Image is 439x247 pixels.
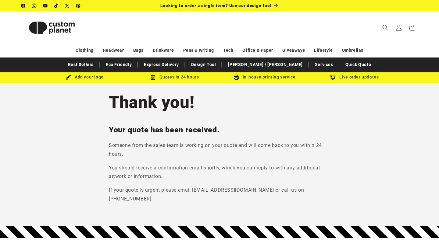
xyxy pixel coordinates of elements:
summary: Search [379,21,392,34]
div: Quotes in 24 hours [130,73,220,81]
a: Tech [223,45,233,56]
img: Brush Icon [66,75,71,80]
a: Design Tool [188,59,219,70]
p: You should receive a confirmation email shortly, which you can reply to with any additional artwo... [109,164,330,181]
a: Custom Planet [19,12,85,43]
img: Order updates [330,75,336,80]
span: Looking to order a single item? Use our design tool [160,3,272,8]
div: In-house printing service [220,73,309,81]
a: Services [312,59,336,70]
a: Headwear [103,45,124,56]
p: If your quote is urgent please email [EMAIL_ADDRESS][DOMAIN_NAME] or call us on [PHONE_NUMBER]. [109,186,330,204]
h1: Thank you! [109,92,330,113]
div: Live order updates [309,73,399,81]
a: Eco Friendly [103,59,135,70]
img: In-house printing [234,75,239,80]
a: Quick Quote [342,59,374,70]
a: Umbrellas [342,45,363,56]
a: Giveaways [282,45,305,56]
a: Pens & Writing [183,45,214,56]
a: Bags [133,45,144,56]
img: Custom Planet [21,14,82,41]
a: Clothing [76,45,94,56]
a: Best Sellers [65,59,97,70]
a: Express Delivery [141,59,182,70]
div: Add your logo [40,73,130,81]
a: [PERSON_NAME] / [PERSON_NAME] [225,59,305,70]
img: Order Updates Icon [150,75,156,80]
h2: Your quote has been received. [109,125,330,135]
a: Lifestyle [314,45,333,56]
a: Office & Paper [242,45,273,56]
p: Someone from the sales team is working on your quote and will come back to you within 24 hours. [109,141,330,159]
a: Drinkware [153,45,174,56]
